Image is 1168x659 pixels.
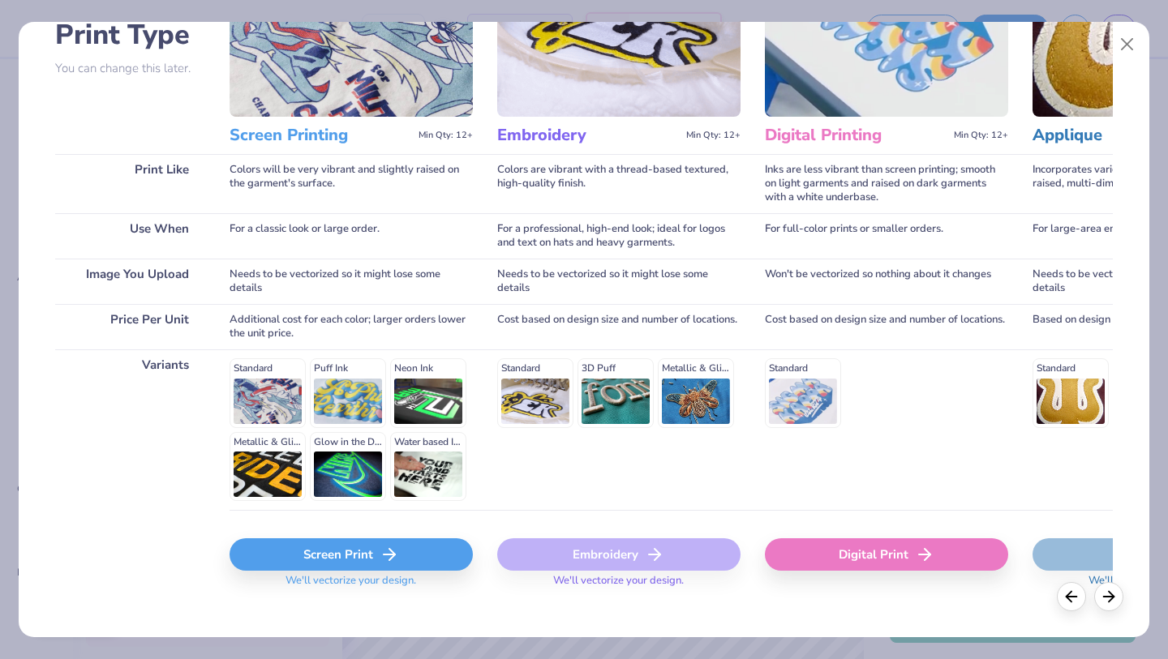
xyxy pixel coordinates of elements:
[497,213,741,259] div: For a professional, high-end look; ideal for logos and text on hats and heavy garments.
[419,130,473,141] span: Min Qty: 12+
[55,213,205,259] div: Use When
[497,304,741,349] div: Cost based on design size and number of locations.
[765,154,1008,213] div: Inks are less vibrant than screen printing; smooth on light garments and raised on dark garments ...
[497,154,741,213] div: Colors are vibrant with a thread-based textured, high-quality finish.
[547,574,690,597] span: We'll vectorize your design.
[55,62,205,75] p: You can change this later.
[954,130,1008,141] span: Min Qty: 12+
[1112,29,1143,60] button: Close
[230,213,473,259] div: For a classic look or large order.
[497,125,680,146] h3: Embroidery
[230,538,473,571] div: Screen Print
[230,125,412,146] h3: Screen Printing
[765,213,1008,259] div: For full-color prints or smaller orders.
[765,259,1008,304] div: Won't be vectorized so nothing about it changes
[55,304,205,349] div: Price Per Unit
[765,538,1008,571] div: Digital Print
[497,259,741,304] div: Needs to be vectorized so it might lose some details
[230,154,473,213] div: Colors will be very vibrant and slightly raised on the garment's surface.
[765,304,1008,349] div: Cost based on design size and number of locations.
[230,259,473,304] div: Needs to be vectorized so it might lose some details
[55,259,205,304] div: Image You Upload
[497,538,741,571] div: Embroidery
[230,304,473,349] div: Additional cost for each color; larger orders lower the unit price.
[55,154,205,213] div: Print Like
[765,125,947,146] h3: Digital Printing
[686,130,741,141] span: Min Qty: 12+
[279,574,423,597] span: We'll vectorize your design.
[55,349,205,510] div: Variants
